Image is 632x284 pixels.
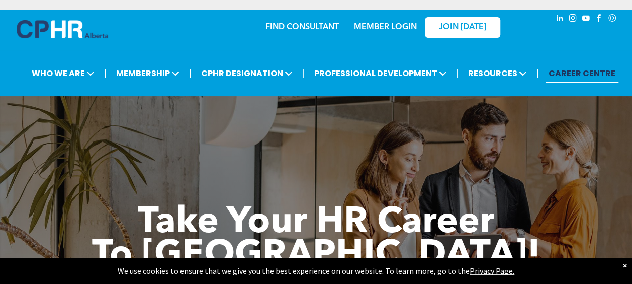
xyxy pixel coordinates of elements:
a: facebook [594,13,605,26]
a: Privacy Page. [470,266,514,276]
li: | [302,63,305,84]
a: FIND CONSULTANT [265,23,339,31]
span: RESOURCES [465,64,530,83]
span: WHO WE ARE [29,64,98,83]
a: JOIN [DATE] [425,17,500,38]
a: youtube [581,13,592,26]
a: CAREER CENTRE [546,64,618,83]
img: A blue and white logo for cp alberta [17,20,108,38]
span: Take Your HR Career [138,205,494,241]
li: | [104,63,107,84]
span: MEMBERSHIP [113,64,183,83]
li: | [536,63,539,84]
span: To [GEOGRAPHIC_DATA]! [92,238,540,274]
div: Dismiss notification [623,260,627,270]
li: | [456,63,459,84]
a: instagram [568,13,579,26]
a: Social network [607,13,618,26]
li: | [189,63,192,84]
span: JOIN [DATE] [439,23,486,32]
a: MEMBER LOGIN [354,23,417,31]
a: linkedin [555,13,566,26]
span: CPHR DESIGNATION [198,64,296,83]
span: PROFESSIONAL DEVELOPMENT [311,64,449,83]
